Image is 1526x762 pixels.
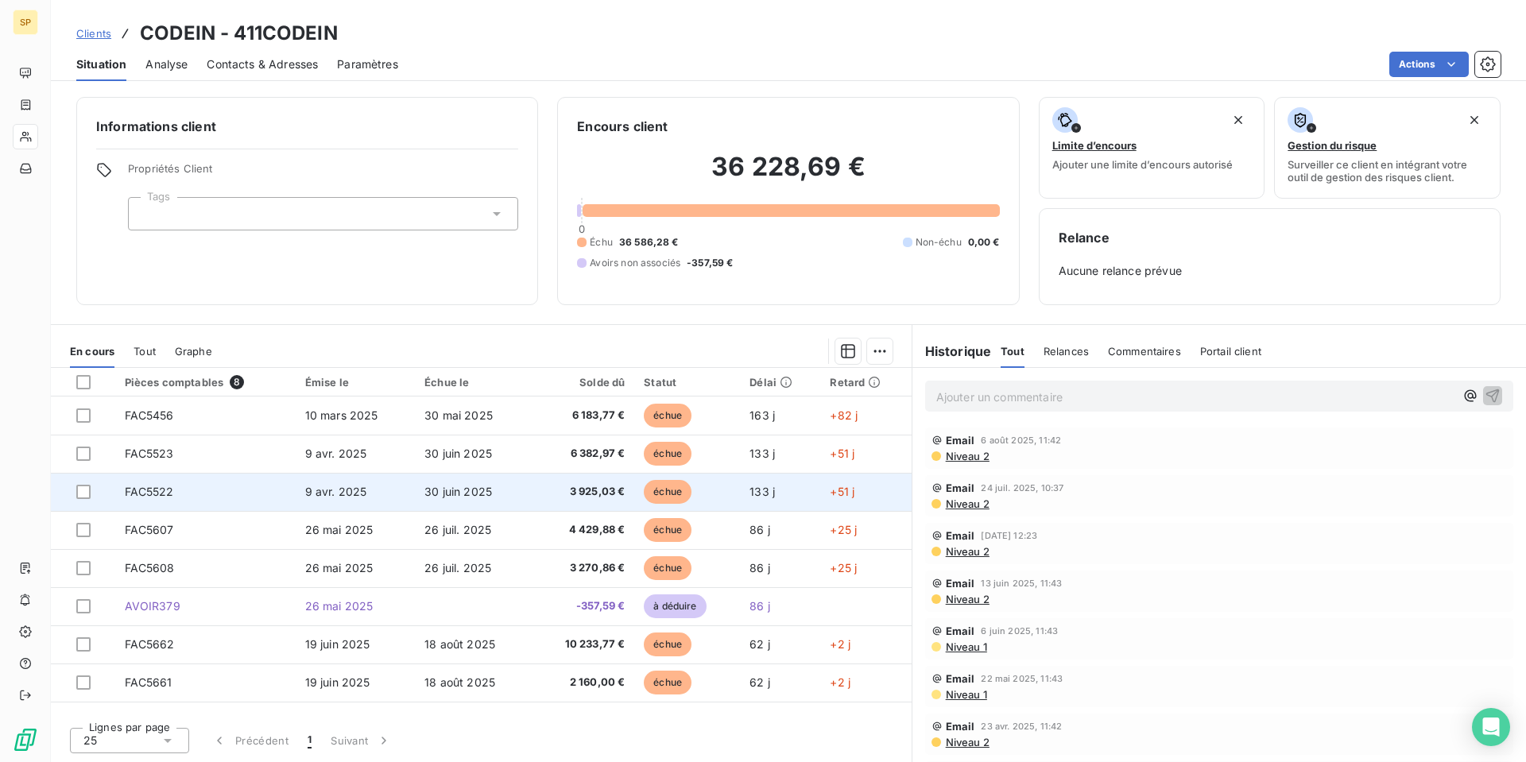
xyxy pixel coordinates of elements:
span: 19 juin 2025 [305,675,370,689]
span: Niveau 2 [944,497,990,510]
span: 30 mai 2025 [424,408,493,422]
span: +2 j [830,637,850,651]
input: Ajouter une valeur [141,207,154,221]
span: FAC5608 [125,561,175,574]
button: Limite d’encoursAjouter une limite d’encours autorisé [1039,97,1265,199]
span: 62 j [749,675,770,689]
span: Contacts & Adresses [207,56,318,72]
span: Tout [1001,345,1024,358]
span: 133 j [749,485,775,498]
span: En cours [70,345,114,358]
img: Logo LeanPay [13,727,38,752]
span: FAC5456 [125,408,174,422]
span: 1 [308,733,312,748]
button: Gestion du risqueSurveiller ce client en intégrant votre outil de gestion des risques client. [1274,97,1501,199]
span: Ajouter une limite d’encours autorisé [1052,158,1233,171]
h2: 36 228,69 € [577,151,999,199]
span: 18 août 2025 [424,675,495,689]
h3: CODEIN - 411CODEIN [140,19,338,48]
span: 133 j [749,447,775,460]
h6: Informations client [96,117,518,136]
span: Email [946,672,975,685]
span: Aucune relance prévue [1059,263,1481,279]
div: Échue le [424,376,522,389]
span: Avoirs non associés [590,256,680,270]
span: échue [644,556,691,580]
span: Portail client [1200,345,1261,358]
span: 30 juin 2025 [424,485,492,498]
span: 2 160,00 € [541,675,626,690]
span: échue [644,442,691,466]
span: +82 j [830,408,858,422]
h6: Relance [1059,228,1481,247]
span: Email [946,529,975,542]
span: Niveau 1 [944,640,987,653]
span: 3 270,86 € [541,560,626,576]
span: 24 juil. 2025, 10:37 [981,483,1063,493]
span: 86 j [749,561,770,574]
span: 9 avr. 2025 [305,447,367,460]
span: Commentaires [1108,345,1181,358]
span: 30 juin 2025 [424,447,492,460]
div: Solde dû [541,376,626,389]
span: échue [644,518,691,542]
span: 163 j [749,408,775,422]
div: Délai [749,376,811,389]
span: à déduire [644,594,706,618]
span: 36 586,28 € [619,235,679,249]
span: 10 mars 2025 [305,408,378,422]
span: Graphe [175,345,212,358]
span: Limite d’encours [1052,139,1137,152]
span: Tout [134,345,156,358]
span: AVOIR379 [125,599,180,613]
span: 6 juin 2025, 11:43 [981,626,1058,636]
span: échue [644,404,691,427]
span: Niveau 2 [944,545,990,558]
div: Open Intercom Messenger [1472,708,1510,746]
span: 86 j [749,599,770,613]
span: -357,59 € [687,256,733,270]
span: 26 mai 2025 [305,523,374,536]
span: 0 [579,222,585,235]
span: 10 233,77 € [541,636,626,652]
span: 9 avr. 2025 [305,485,367,498]
span: +25 j [830,523,857,536]
span: -357,59 € [541,598,626,614]
div: Pièces comptables [125,375,286,389]
span: +51 j [830,485,854,498]
h6: Historique [912,342,992,361]
span: 13 juin 2025, 11:43 [981,578,1062,588]
span: Niveau 2 [944,593,990,605]
span: [DATE] 12:23 [981,531,1037,540]
span: 6 août 2025, 11:42 [981,435,1061,445]
span: 3 925,03 € [541,484,626,500]
span: Email [946,577,975,590]
span: FAC5523 [125,447,174,460]
span: 26 mai 2025 [305,561,374,574]
span: Situation [76,56,126,72]
span: 23 avr. 2025, 11:42 [981,721,1062,731]
span: Propriétés Client [128,162,518,184]
div: Statut [644,376,730,389]
span: Email [946,625,975,637]
span: Relances [1044,345,1089,358]
span: 26 juil. 2025 [424,561,491,574]
span: 6 183,77 € [541,408,626,424]
span: 8 [230,375,244,389]
span: Email [946,434,975,447]
button: Actions [1389,52,1469,77]
span: Clients [76,27,111,40]
span: 26 juil. 2025 [424,523,491,536]
span: échue [644,632,691,656]
span: FAC5662 [125,637,175,651]
div: Retard [830,376,901,389]
span: Non-échu [916,235,962,249]
span: échue [644,480,691,504]
button: 1 [298,724,321,757]
span: 26 mai 2025 [305,599,374,613]
div: SP [13,10,38,35]
span: FAC5522 [125,485,174,498]
span: Niveau 1 [944,688,987,701]
span: Niveau 2 [944,736,990,748]
div: Émise le [305,376,406,389]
